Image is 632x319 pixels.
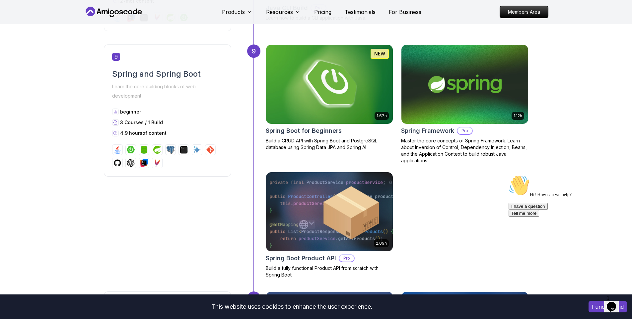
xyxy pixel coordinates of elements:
p: NEW [374,50,385,57]
button: Products [222,8,253,21]
p: Master the core concepts of Spring Framework. Learn about Inversion of Control, Dependency Inject... [401,137,528,164]
img: Spring Framework card [401,45,528,124]
span: / 1 Build [145,120,163,125]
a: For Business [389,8,421,16]
img: chatgpt logo [127,159,135,167]
a: Members Area [500,6,548,18]
img: ai logo [193,146,201,154]
h2: Spring Boot for Beginners [266,126,342,135]
img: java logo [113,146,121,154]
p: Learn the core building blocks of web development [112,82,223,101]
img: spring-boot logo [127,146,135,154]
h2: Spring Boot Product API [266,254,336,263]
h2: Spring Framework [401,126,454,135]
p: 4.9 hours of content [120,130,167,136]
div: This website uses cookies to enhance the user experience. [5,299,579,314]
p: 2.09h [376,241,387,246]
img: maven logo [153,159,161,167]
p: Products [222,8,245,16]
p: 1.12h [514,113,522,119]
span: Hi! How can we help? [3,20,66,25]
img: spring logo [153,146,161,154]
button: Accept cookies [589,301,627,312]
img: :wave: [3,3,24,24]
a: Pricing [314,8,331,16]
div: 10 [247,291,260,305]
a: Spring Framework card1.12hSpring FrameworkProMaster the core concepts of Spring Framework. Learn ... [401,44,528,164]
h2: Spring and Spring Boot [112,69,223,79]
button: Tell me more [3,38,33,44]
a: Testimonials [345,8,376,16]
img: intellij logo [140,159,148,167]
p: Resources [266,8,293,16]
p: Pro [339,255,354,262]
img: postgres logo [167,146,175,154]
p: Members Area [500,6,548,18]
img: spring-data-jpa logo [140,146,148,154]
span: 3 Courses [120,120,144,125]
img: git logo [206,146,214,154]
p: Build a CRUD API with Spring Boot and PostgreSQL database using Spring Data JPA and Spring AI [266,137,393,151]
img: Spring Boot for Beginners card [263,43,396,126]
p: Build a fully functional Product API from scratch with Spring Boot. [266,265,393,278]
span: 9 [112,53,120,61]
img: Spring Boot Product API card [266,172,393,251]
div: 9 [247,44,260,58]
iframe: chat widget [604,292,625,312]
p: beginner [120,109,141,115]
a: Spring Boot Product API card2.09hSpring Boot Product APIProBuild a fully functional Product API f... [266,172,393,278]
img: terminal logo [180,146,188,154]
button: Resources [266,8,301,21]
a: Spring Boot for Beginners card1.67hNEWSpring Boot for BeginnersBuild a CRUD API with Spring Boot ... [266,44,393,151]
img: github logo [113,159,121,167]
p: 1.67h [377,113,387,119]
iframe: chat widget [506,172,625,289]
p: Pro [457,127,472,134]
div: 👋Hi! How can we help?I have a questionTell me more [3,3,122,44]
button: I have a question [3,31,42,38]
